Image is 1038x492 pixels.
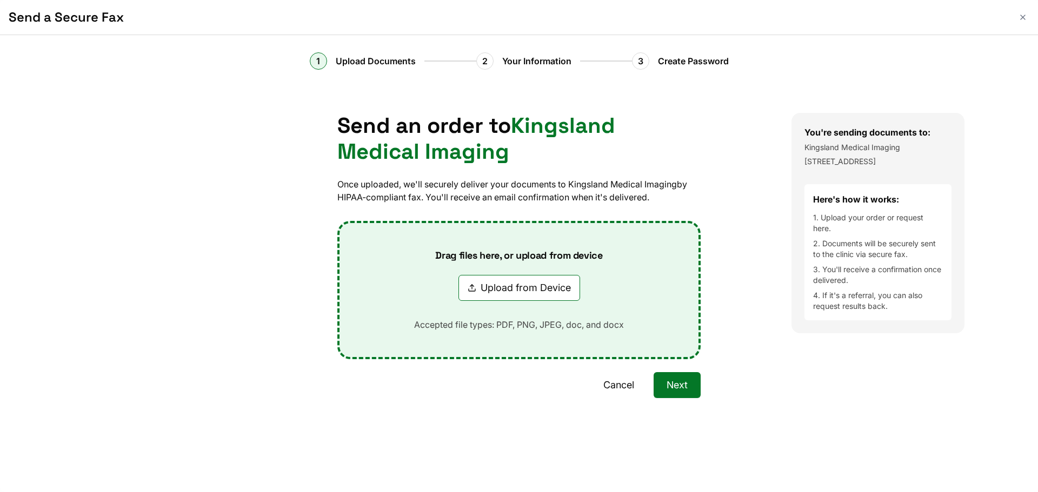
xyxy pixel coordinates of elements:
[813,238,943,260] li: 2. Documents will be securely sent to the clinic via secure fax.
[337,113,701,165] h1: Send an order to
[1016,11,1029,24] button: Close
[654,372,701,398] button: Next
[458,275,580,301] button: Upload from Device
[813,193,943,206] h4: Here's how it works:
[813,212,943,234] li: 1. Upload your order or request here.
[658,55,729,68] span: Create Password
[813,290,943,312] li: 4. If it's a referral, you can also request results back.
[476,52,494,70] div: 2
[804,126,951,139] h3: You're sending documents to:
[336,55,416,68] span: Upload Documents
[813,264,943,286] li: 3. You'll receive a confirmation once delivered.
[310,52,327,70] div: 1
[337,112,615,165] span: Kingsland Medical Imaging
[397,318,641,331] p: Accepted file types: PDF, PNG, JPEG, doc, and docx
[804,156,951,167] p: [STREET_ADDRESS]
[418,249,620,262] p: Drag files here, or upload from device
[502,55,571,68] span: Your Information
[337,178,701,204] p: Once uploaded, we'll securely deliver your documents to Kingsland Medical Imaging by HIPAA-compli...
[804,142,951,153] p: Kingsland Medical Imaging
[9,9,1008,26] h1: Send a Secure Fax
[590,372,647,398] button: Cancel
[632,52,649,70] div: 3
